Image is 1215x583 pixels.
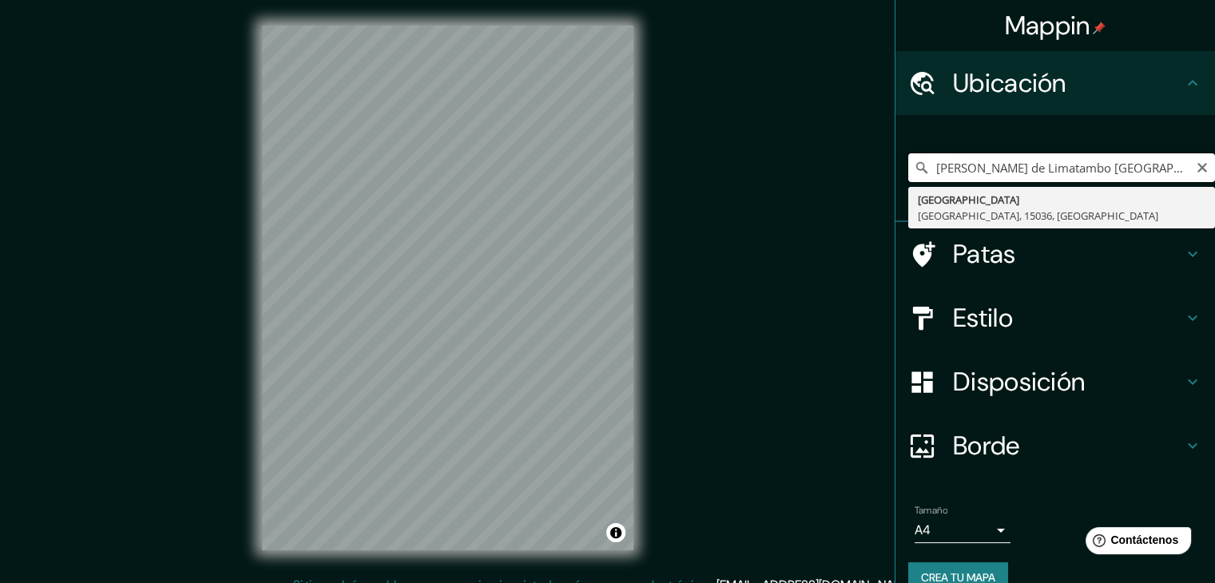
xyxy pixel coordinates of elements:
[908,153,1215,182] input: Elige tu ciudad o zona
[915,522,931,538] font: A4
[915,518,1011,543] div: A4
[953,237,1016,271] font: Patas
[1073,521,1197,565] iframe: Lanzador de widgets de ayuda
[918,192,1019,207] font: [GEOGRAPHIC_DATA]
[895,222,1215,286] div: Patas
[262,26,633,550] canvas: Mapa
[1093,22,1106,34] img: pin-icon.png
[606,523,625,542] button: Activar o desactivar atribución
[895,286,1215,350] div: Estilo
[953,365,1085,399] font: Disposición
[1005,9,1090,42] font: Mappin
[1196,159,1209,174] button: Claro
[918,208,1158,223] font: [GEOGRAPHIC_DATA], 15036, [GEOGRAPHIC_DATA]
[953,301,1013,335] font: Estilo
[895,51,1215,115] div: Ubicación
[895,350,1215,414] div: Disposición
[953,66,1066,100] font: Ubicación
[915,504,947,517] font: Tamaño
[953,429,1020,462] font: Borde
[895,414,1215,478] div: Borde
